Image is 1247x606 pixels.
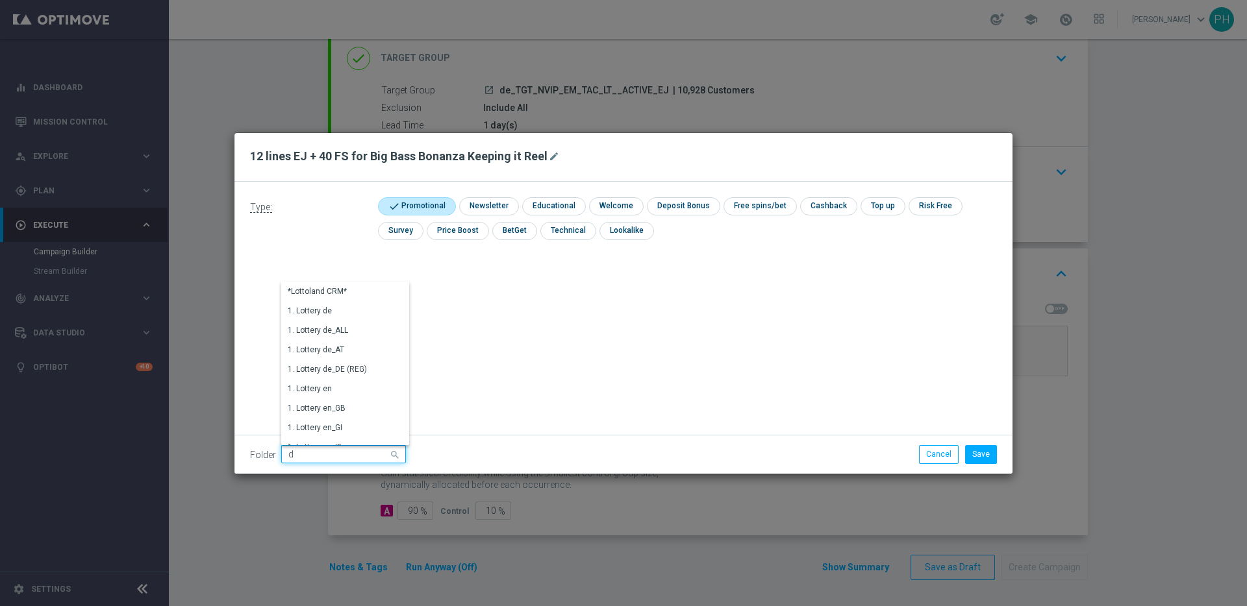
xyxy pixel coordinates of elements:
[965,445,997,463] button: Save
[288,324,348,336] div: 1. Lottery de_ALL
[288,402,346,414] div: 1. Lottery en_GB
[281,321,386,341] div: Press SPACE to select this row.
[288,305,332,317] div: 1. Lottery de
[281,445,406,463] input: Quick find
[288,383,332,394] div: 1. Lottery en
[281,438,386,457] div: Press SPACE to select this row.
[548,149,564,164] button: mode_edit
[390,446,401,461] i: search
[919,445,959,463] button: Cancel
[250,149,548,164] h2: 12 lines EJ + 40 FS for Big Bass Bonanza Keeping it Reel
[281,360,386,380] div: Press SPACE to select this row.
[288,363,367,375] div: 1. Lottery de_DE (REG)
[288,285,347,297] div: *Lottoland CRM*
[281,380,386,399] div: Press SPACE to select this row.
[281,341,386,360] div: Press SPACE to select this row.
[549,151,559,162] i: mode_edit
[288,441,342,453] div: 1. Lottery en_IE
[281,418,386,438] div: Press SPACE to select this row.
[281,282,386,302] div: Press SPACE to select this row.
[288,422,342,433] div: 1. Lottery en_GI
[250,450,276,461] label: Folder
[281,399,386,418] div: Press SPACE to select this row.
[281,302,386,321] div: Press SPACE to select this row.
[250,202,272,213] span: Type:
[288,344,344,356] div: 1. Lottery de_AT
